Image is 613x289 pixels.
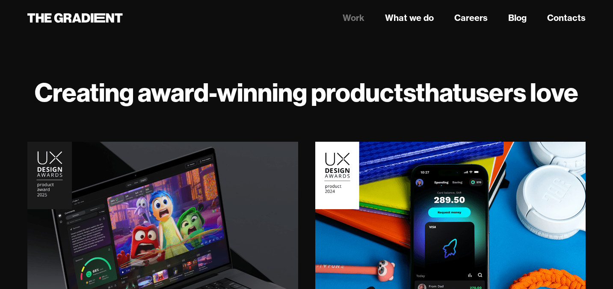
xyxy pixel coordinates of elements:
strong: that [416,76,462,108]
a: Work [343,12,364,24]
a: What we do [385,12,434,24]
a: Contacts [547,12,586,24]
h1: Creating award-winning products users love [27,77,586,108]
a: Blog [508,12,527,24]
a: Careers [454,12,488,24]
